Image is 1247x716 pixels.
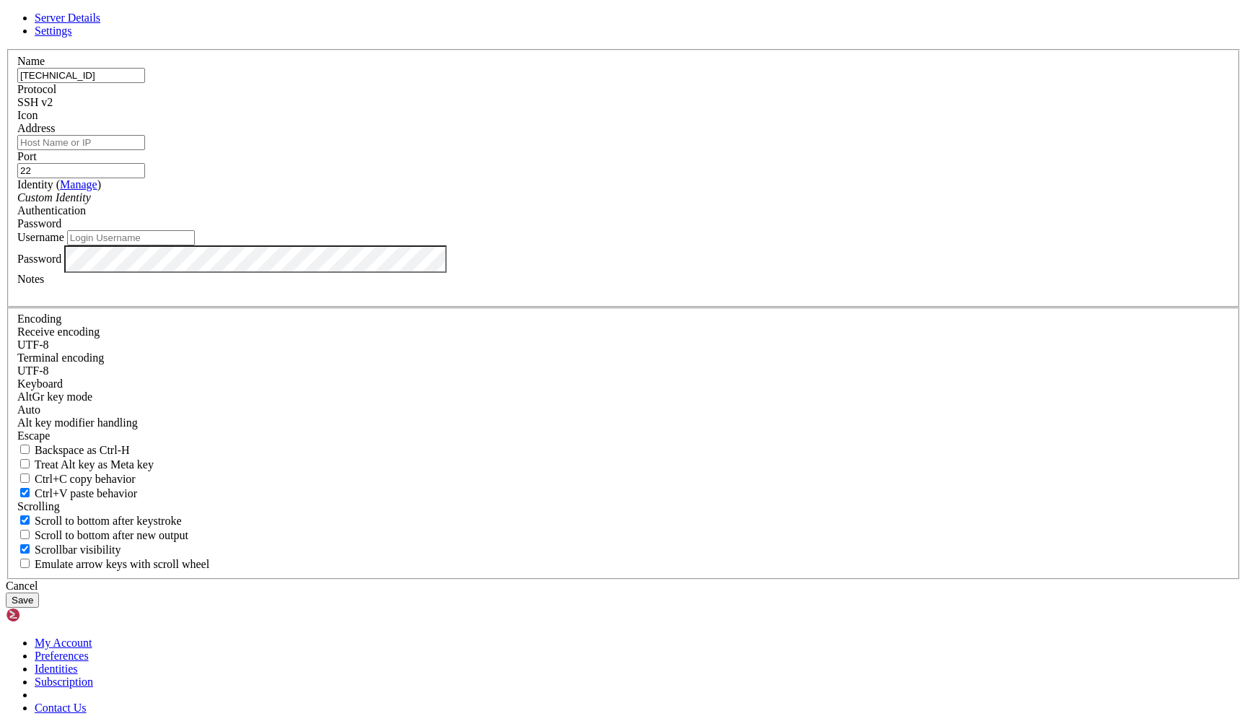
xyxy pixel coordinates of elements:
input: Host Name or IP [17,135,145,150]
input: Scroll to bottom after keystroke [20,515,30,525]
label: Scroll to bottom after new output. [17,529,188,541]
input: Scroll to bottom after new output [20,530,30,539]
label: Encoding [17,313,61,325]
label: Authentication [17,204,86,217]
span: Auto [17,403,40,416]
img: Shellngn [6,608,89,622]
span: Scroll to bottom after keystroke [35,515,182,527]
span: UTF-8 [17,364,49,377]
label: Password [17,252,61,264]
a: My Account [35,637,92,649]
div: SSH v2 [17,96,1230,109]
label: Icon [17,109,38,121]
div: Cancel [6,580,1241,593]
a: Preferences [35,650,89,662]
a: Contact Us [35,702,87,714]
span: Password [17,217,61,230]
a: Server Details [35,12,100,24]
label: Ctrl-C copies if true, send ^C to host if false. Ctrl-Shift-C sends ^C to host if true, copies if... [17,473,136,485]
span: Ctrl+V paste behavior [35,487,137,499]
span: Ctrl+C copy behavior [35,473,136,485]
label: Address [17,122,55,134]
a: Subscription [35,676,93,688]
label: Identity [17,178,101,191]
label: Set the expected encoding for data received from the host. If the encodings do not match, visual ... [17,326,100,338]
span: Treat Alt key as Meta key [35,458,154,471]
span: Scroll to bottom after new output [35,529,188,541]
label: Keyboard [17,377,63,390]
input: Login Username [67,230,195,245]
input: Backspace as Ctrl-H [20,445,30,454]
label: Set the expected encoding for data received from the host. If the encodings do not match, visual ... [17,390,92,403]
label: The vertical scrollbar mode. [17,543,121,556]
button: Save [6,593,39,608]
label: Ctrl+V pastes if true, sends ^V to host if false. Ctrl+Shift+V sends ^V to host if true, pastes i... [17,487,137,499]
span: SSH v2 [17,96,53,108]
label: Whether to scroll to the bottom on any keystroke. [17,515,182,527]
div: Auto [17,403,1230,416]
span: ( ) [56,178,101,191]
span: Emulate arrow keys with scroll wheel [35,558,209,570]
input: Treat Alt key as Meta key [20,459,30,468]
label: Port [17,150,37,162]
label: If true, the backspace should send BS ('\x08', aka ^H). Otherwise the backspace key should send '... [17,444,130,456]
input: Ctrl+V paste behavior [20,488,30,497]
a: Manage [60,178,97,191]
label: Notes [17,273,44,285]
span: Escape [17,429,50,442]
div: Password [17,217,1230,230]
input: Server Name [17,68,145,83]
span: UTF-8 [17,339,49,351]
label: Controls how the Alt key is handled. Escape: Send an ESC prefix. 8-Bit: Add 128 to the typed char... [17,416,138,429]
label: Name [17,55,45,67]
div: UTF-8 [17,364,1230,377]
input: Emulate arrow keys with scroll wheel [20,559,30,568]
span: Backspace as Ctrl-H [35,444,130,456]
span: Scrollbar visibility [35,543,121,556]
input: Port Number [17,163,145,178]
label: Protocol [17,83,56,95]
label: The default terminal encoding. ISO-2022 enables character map translations (like graphics maps). ... [17,352,104,364]
a: Settings [35,25,72,37]
label: Whether the Alt key acts as a Meta key or as a distinct Alt key. [17,458,154,471]
i: Custom Identity [17,191,91,204]
div: Escape [17,429,1230,442]
input: Scrollbar visibility [20,544,30,554]
div: Custom Identity [17,191,1230,204]
label: When using the alternative screen buffer, and DECCKM (Application Cursor Keys) is active, mouse w... [17,558,209,570]
div: UTF-8 [17,339,1230,352]
label: Scrolling [17,500,60,512]
label: Username [17,231,64,243]
input: Ctrl+C copy behavior [20,473,30,483]
a: Identities [35,663,78,675]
